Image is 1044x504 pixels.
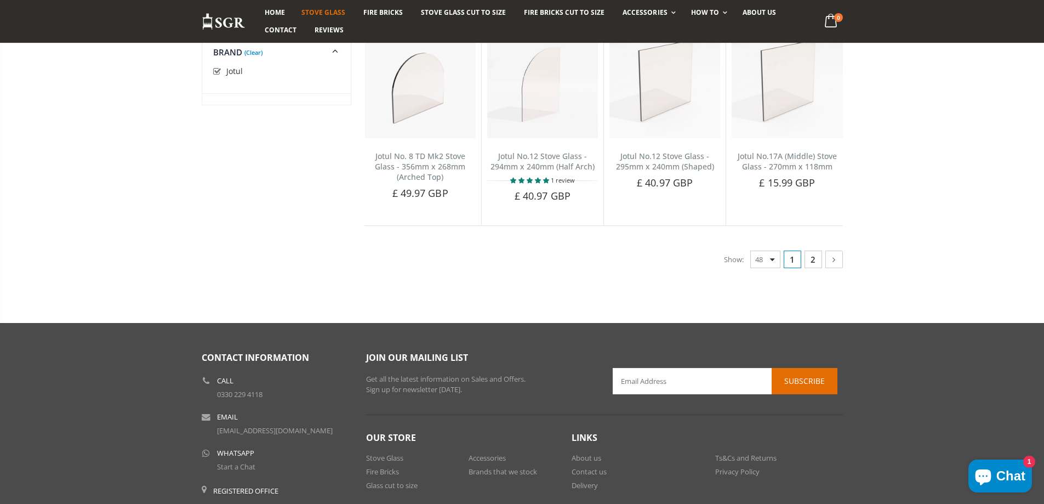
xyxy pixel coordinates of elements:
span: Show: [724,251,744,268]
span: Stove Glass Cut To Size [421,8,506,17]
span: Links [572,432,597,444]
span: £ 49.97 GBP [392,186,448,200]
img: Jotul No. 8 TD Mk2 arched top stove glass [365,27,476,138]
a: Jotul No.12 Stove Glass - 295mm x 240mm (Shaped) [616,151,714,172]
span: Home [265,8,285,17]
img: Jotul No.12 Stove Glass - 297mm x 242mm [609,27,720,138]
a: Start a Chat [217,462,255,472]
span: £ 40.97 GBP [515,189,571,202]
a: About us [572,453,601,463]
span: £ 15.99 GBP [759,176,815,189]
a: 2 [805,251,822,268]
a: (Clear) [244,51,263,54]
span: 1 review [551,176,575,184]
span: 5.00 stars [510,176,551,184]
span: Contact Information [202,352,309,364]
span: Fire Bricks Cut To Size [524,8,604,17]
a: Stove Glass [366,453,403,463]
a: How To [683,4,733,21]
a: Stove Glass [293,4,353,21]
a: Fire Bricks [355,4,411,21]
span: Brand [213,47,243,58]
img: Jotul No.17A (Middle) Stove Glass [732,27,842,138]
span: £ 40.97 GBP [637,176,693,189]
span: 1 [784,251,801,268]
span: Fire Bricks [363,8,403,17]
span: Join our mailing list [366,352,468,364]
a: Fire Bricks Cut To Size [516,4,613,21]
a: Fire Bricks [366,467,399,477]
a: About us [734,4,784,21]
span: Accessories [623,8,667,17]
a: 0330 229 4118 [217,389,263,399]
span: About us [743,8,776,17]
a: Brands that we stock [469,467,537,477]
a: Privacy Policy [715,467,760,477]
span: Stove Glass [301,8,345,17]
a: Glass cut to size [366,480,418,490]
a: [EMAIL_ADDRESS][DOMAIN_NAME] [217,426,333,435]
b: Email [217,414,238,421]
a: Jotul No.17A (Middle) Stove Glass - 270mm x 118mm [738,151,837,172]
p: Get all the latest information on Sales and Offers. Sign up for newsletter [DATE]. [366,374,596,395]
button: Subscribe [772,368,837,394]
a: Contact us [572,467,607,477]
a: Accessories [614,4,681,21]
a: Home [256,4,293,21]
img: Stove Glass Replacement [202,13,246,31]
span: How To [691,8,719,17]
a: Jotul No.12 Stove Glass - 294mm x 240mm (Half Arch) [490,151,595,172]
b: Call [217,377,233,384]
span: Reviews [315,25,344,35]
b: WhatsApp [217,450,254,457]
input: Email Address [613,368,837,394]
a: Stove Glass Cut To Size [413,4,514,21]
span: Jotul [226,66,243,76]
a: 0 [820,11,842,32]
span: 0 [834,13,843,22]
a: Ts&Cs and Returns [715,453,777,463]
span: Contact [265,25,296,35]
a: Contact [256,21,305,39]
a: Accessories [469,453,506,463]
a: Delivery [572,480,598,490]
span: Our Store [366,432,416,444]
inbox-online-store-chat: Shopify online store chat [965,460,1035,495]
a: Reviews [306,21,352,39]
a: Jotul No. 8 TD Mk2 Stove Glass - 356mm x 268mm (Arched Top) [375,151,465,182]
b: Registered Office [213,486,278,496]
img: Jotul No.12 half arch stove glass [487,27,598,138]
